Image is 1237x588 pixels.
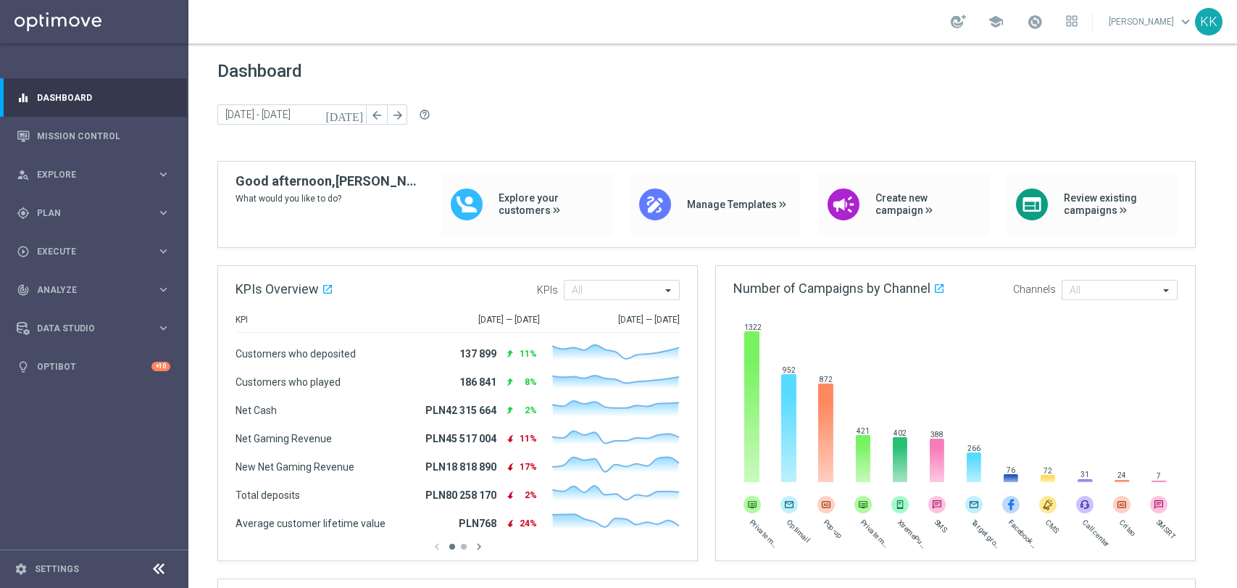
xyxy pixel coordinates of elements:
[17,347,170,386] div: Optibot
[157,206,170,220] i: keyboard_arrow_right
[17,78,170,117] div: Dashboard
[17,117,170,155] div: Mission Control
[157,244,170,258] i: keyboard_arrow_right
[37,324,157,333] span: Data Studio
[16,246,171,257] button: play_circle_outline Execute keyboard_arrow_right
[17,283,30,297] i: track_changes
[151,362,170,371] div: +10
[16,131,171,142] button: Mission Control
[37,209,157,218] span: Plan
[1195,8,1223,36] div: KK
[37,78,170,117] a: Dashboard
[17,245,30,258] i: play_circle_outline
[17,245,157,258] div: Execute
[16,323,171,334] button: Data Studio keyboard_arrow_right
[157,283,170,297] i: keyboard_arrow_right
[157,167,170,181] i: keyboard_arrow_right
[16,361,171,373] button: lightbulb Optibot +10
[1107,11,1195,33] a: [PERSON_NAME]keyboard_arrow_down
[35,565,79,573] a: Settings
[16,207,171,219] button: gps_fixed Plan keyboard_arrow_right
[37,286,157,294] span: Analyze
[17,207,30,220] i: gps_fixed
[16,169,171,181] button: person_search Explore keyboard_arrow_right
[988,14,1004,30] span: school
[17,283,157,297] div: Analyze
[37,170,157,179] span: Explore
[17,168,30,181] i: person_search
[16,92,171,104] button: equalizer Dashboard
[17,360,30,373] i: lightbulb
[17,322,157,335] div: Data Studio
[37,247,157,256] span: Execute
[37,117,170,155] a: Mission Control
[17,207,157,220] div: Plan
[157,321,170,335] i: keyboard_arrow_right
[16,284,171,296] button: track_changes Analyze keyboard_arrow_right
[37,347,151,386] a: Optibot
[17,91,30,104] i: equalizer
[17,168,157,181] div: Explore
[14,563,28,576] i: settings
[1178,14,1194,30] span: keyboard_arrow_down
